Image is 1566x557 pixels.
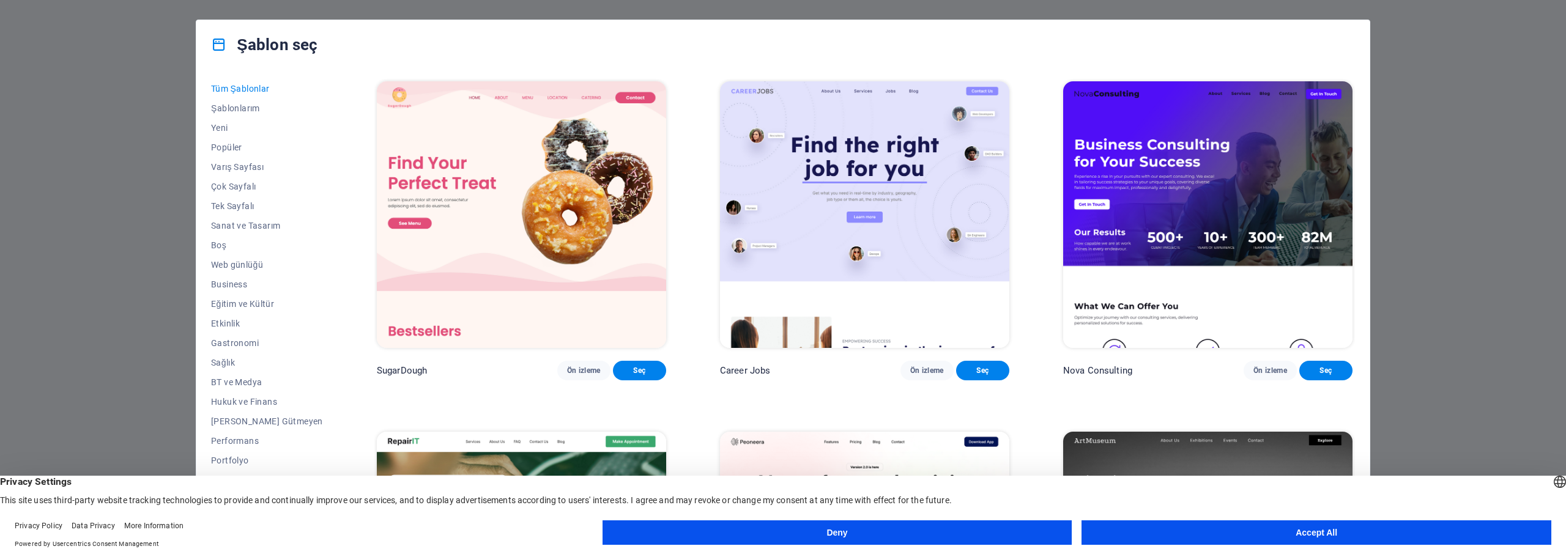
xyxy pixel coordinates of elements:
span: Popüler [211,142,323,152]
img: SugarDough [377,81,666,348]
span: Seç [1309,366,1343,375]
span: Web günlüğü [211,260,323,270]
p: Nova Consulting [1063,364,1132,377]
img: Career Jobs [720,81,1009,348]
button: [PERSON_NAME] Gütmeyen [211,411,323,431]
p: Career Jobs [720,364,771,377]
p: SugarDough [377,364,427,377]
span: Tek Sayfalı [211,201,323,211]
button: Hukuk ve Finans [211,392,323,411]
span: Seç [966,366,1000,375]
button: Seç [1299,361,1353,380]
button: Boş [211,235,323,255]
button: Eğitim ve Kültür [211,294,323,314]
button: Sağlık [211,353,323,372]
button: Web günlüğü [211,255,323,275]
button: Popüler [211,138,323,157]
button: Etkinlik [211,314,323,333]
span: Tüm Şablonlar [211,84,323,94]
span: Sanat ve Tasarım [211,221,323,231]
span: Boş [211,240,323,250]
span: Gastronomi [211,338,323,348]
span: Etkinlik [211,319,323,328]
span: Seç [623,366,656,375]
button: Sanat ve Tasarım [211,216,323,235]
button: Portfolyo [211,451,323,470]
span: BT ve Medya [211,377,323,387]
span: Sağlık [211,358,323,367]
img: Nova Consulting [1063,81,1353,348]
button: Tüm Şablonlar [211,79,323,98]
h4: Şablon seç [211,35,317,54]
span: Ön izleme [910,366,944,375]
span: Hukuk ve Finans [211,397,323,407]
button: Business [211,275,323,294]
span: Şablonlarım [211,103,323,113]
span: Performans [211,436,323,446]
span: Varış Sayfası [211,162,323,172]
button: Yeni [211,118,323,138]
button: Gastronomi [211,333,323,353]
button: Çok Sayfalı [211,177,323,196]
span: Portfolyo [211,456,323,465]
button: Seç [956,361,1009,380]
button: Hizmetler [211,470,323,490]
button: Tek Sayfalı [211,196,323,216]
button: Varış Sayfası [211,157,323,177]
button: BT ve Medya [211,372,323,392]
span: Çok Sayfalı [211,182,323,191]
span: Eğitim ve Kültür [211,299,323,309]
span: Business [211,279,323,289]
button: Seç [613,361,666,380]
span: [PERSON_NAME] Gütmeyen [211,416,323,426]
button: Ön izleme [557,361,610,380]
span: Ön izleme [567,366,601,375]
span: Yeni [211,123,323,133]
button: Şablonlarım [211,98,323,118]
button: Ön izleme [1244,361,1297,380]
button: Ön izleme [900,361,954,380]
span: Ön izleme [1253,366,1287,375]
button: Performans [211,431,323,451]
